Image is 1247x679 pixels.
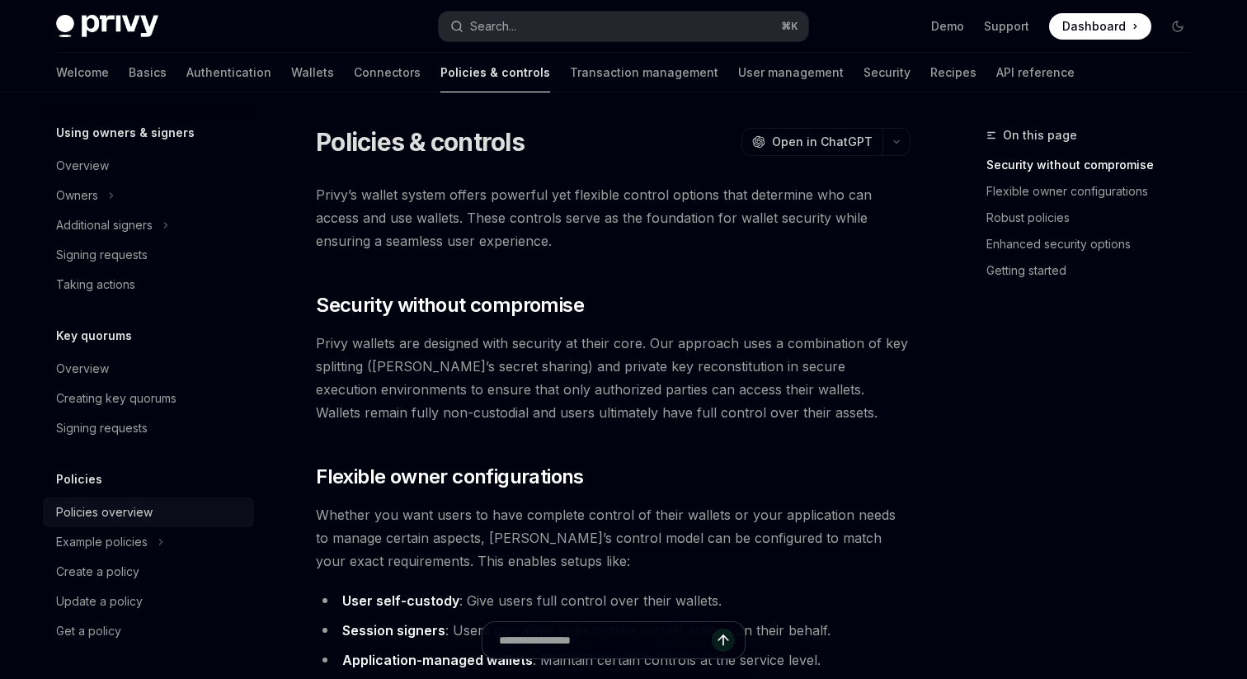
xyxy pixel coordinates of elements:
div: Get a policy [56,621,121,641]
a: Getting started [986,257,1204,284]
div: Create a policy [56,562,139,582]
a: Enhanced security options [986,231,1204,257]
strong: User self-custody [342,592,459,609]
span: Dashboard [1062,18,1126,35]
a: API reference [996,53,1075,92]
a: Security without compromise [986,152,1204,178]
a: Signing requests [43,413,254,443]
button: Open in ChatGPT [741,128,882,156]
div: Owners [56,186,98,205]
div: Example policies [56,532,148,552]
a: Demo [931,18,964,35]
a: Recipes [930,53,976,92]
h1: Policies & controls [316,127,525,157]
div: Taking actions [56,275,135,295]
span: Security without compromise [316,292,584,318]
h5: Key quorums [56,326,132,346]
div: Search... [470,17,516,36]
div: Update a policy [56,592,143,611]
a: Support [984,18,1029,35]
div: Additional signers [56,215,153,235]
a: Basics [129,53,167,92]
a: Overview [43,151,254,181]
span: Whether you want users to have complete control of their wallets or your application needs to man... [316,503,911,573]
div: Signing requests [56,245,148,265]
a: User management [738,53,844,92]
a: Robust policies [986,205,1204,231]
div: Overview [56,156,109,176]
div: Creating key quorums [56,389,176,408]
div: Policies overview [56,502,153,522]
button: Search...⌘K [439,12,808,41]
a: Flexible owner configurations [986,178,1204,205]
img: dark logo [56,15,158,38]
span: Flexible owner configurations [316,464,584,490]
button: Toggle dark mode [1165,13,1191,40]
div: Overview [56,359,109,379]
a: Connectors [354,53,421,92]
a: Dashboard [1049,13,1151,40]
a: Taking actions [43,270,254,299]
a: Authentication [186,53,271,92]
h5: Policies [56,469,102,489]
a: Get a policy [43,616,254,646]
h5: Using owners & signers [56,123,195,143]
span: Privy wallets are designed with security at their core. Our approach uses a combination of key sp... [316,332,911,424]
button: Send message [712,629,735,652]
a: Signing requests [43,240,254,270]
a: Create a policy [43,557,254,587]
a: Policies overview [43,497,254,527]
a: Overview [43,354,254,384]
span: Privy’s wallet system offers powerful yet flexible control options that determine who can access ... [316,183,911,252]
a: Wallets [291,53,334,92]
span: ⌘ K [781,20,798,33]
span: Open in ChatGPT [772,134,873,150]
span: On this page [1003,125,1077,145]
a: Welcome [56,53,109,92]
a: Security [863,53,911,92]
a: Creating key quorums [43,384,254,413]
a: Transaction management [570,53,718,92]
li: : Give users full control over their wallets. [316,589,911,612]
a: Update a policy [43,587,254,616]
div: Signing requests [56,418,148,438]
a: Policies & controls [440,53,550,92]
